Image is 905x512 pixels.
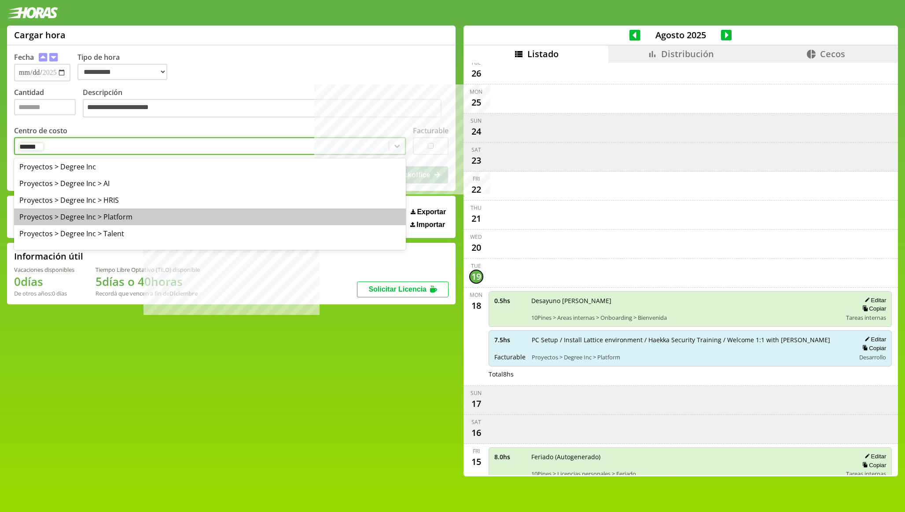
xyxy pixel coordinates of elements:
span: Listado [527,48,559,60]
b: Diciembre [169,289,198,297]
h2: Información útil [14,250,83,262]
button: Editar [862,453,886,460]
div: 24 [469,124,483,139]
label: Tipo de hora [77,52,174,81]
div: 20 [469,241,483,255]
label: Fecha [14,52,34,62]
button: Exportar [408,208,449,216]
div: Sat [471,418,481,426]
button: Copiar [860,461,886,469]
span: 10Pines > Licencias personales > Feriado [531,470,840,478]
div: Recordá que vencen a fin de [96,289,200,297]
label: Descripción [83,88,449,120]
span: 8.0 hs [494,453,525,461]
div: 19 [469,270,483,284]
span: Tareas internas [846,470,886,478]
div: scrollable content [464,63,898,475]
span: Importar [416,221,445,229]
div: 16 [469,426,483,440]
div: Proyectos > Degree Inc [14,158,406,175]
div: Proyectos > Degree Inc > Platform [14,208,406,225]
div: De otros años: 0 días [14,289,74,297]
button: Copiar [860,305,886,312]
div: Proyectos > Degree Inc > HRIS [14,192,406,208]
span: 10Pines > Areas internas > Onboarding > Bienvenida [531,314,840,322]
button: Editar [862,296,886,304]
h1: 5 días o 40 horas [96,274,200,289]
span: Agosto 2025 [640,29,721,41]
div: Sun [471,117,482,124]
div: 21 [469,212,483,226]
div: 17 [469,397,483,411]
h1: 0 días [14,274,74,289]
span: Feriado (Autogenerado) [531,453,840,461]
label: Cantidad [14,88,83,120]
span: 0.5 hs [494,296,525,305]
div: Tiempo Libre Optativo (TiLO) disponible [96,266,200,274]
div: Vacaciones disponibles [14,266,74,274]
button: Editar [862,336,886,343]
div: Sun [471,389,482,397]
span: Solicitar Licencia [368,285,427,293]
span: Facturable [494,353,526,361]
div: Proyectos > Degree Inc > Talent [14,225,406,242]
label: Facturable [413,126,449,135]
div: Total 8 hs [489,370,892,378]
div: Sat [471,146,481,154]
span: 7.5 hs [494,336,526,344]
div: 18 [469,299,483,313]
div: 23 [469,154,483,168]
input: Cantidad [14,99,76,115]
div: Thu [471,204,482,212]
div: 26 [469,66,483,80]
span: Tareas internas [846,314,886,322]
h1: Cargar hora [14,29,66,41]
div: Mon [470,291,482,299]
span: Desarrollo [859,353,886,361]
div: Tue [471,262,481,270]
div: Proyectos > Degree Inc > AI [14,175,406,192]
span: Cecos [820,48,845,60]
span: Proyectos > Degree Inc > Platform [532,353,850,361]
div: Mon [470,88,482,95]
div: 22 [469,183,483,197]
div: Wed [470,233,482,241]
div: Fri [473,447,480,455]
span: PC Setup / Install Lattice environment / Haekka Security Training / Welcome 1:1 with [PERSON_NAME] [532,336,850,344]
button: Copiar [860,344,886,352]
label: Centro de costo [14,126,67,135]
img: logotipo [7,7,58,18]
select: Tipo de hora [77,64,167,80]
button: Solicitar Licencia [357,282,449,297]
div: 15 [469,455,483,469]
span: Exportar [417,208,446,216]
div: 25 [469,95,483,110]
span: Desayuno [PERSON_NAME] [531,296,840,305]
textarea: Descripción [83,99,441,117]
div: Tue [471,59,481,66]
span: Distribución [661,48,714,60]
div: Fri [473,175,480,183]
